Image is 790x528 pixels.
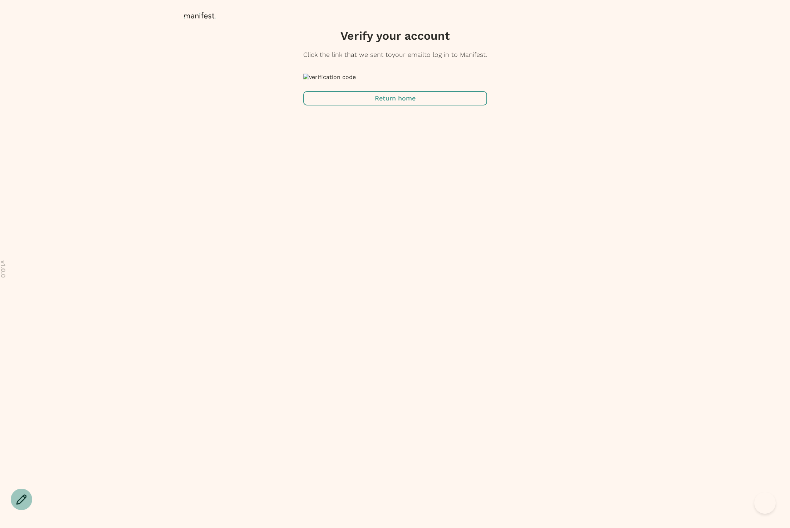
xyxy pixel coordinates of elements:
[303,50,487,59] p: Click the link that we sent to your email to log in to Manifest.
[303,74,356,80] img: verification code
[303,29,487,43] h3: Verify your account
[303,91,487,105] button: Return home
[754,492,776,514] iframe: Toggle Customer Support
